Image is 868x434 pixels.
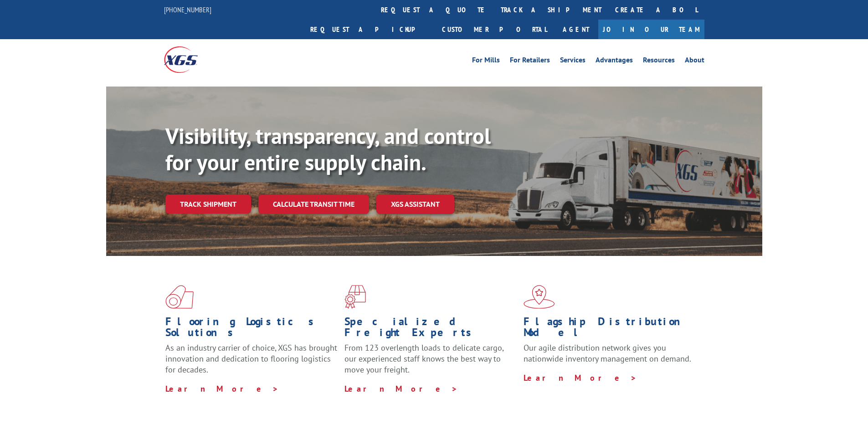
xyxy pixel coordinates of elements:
a: XGS ASSISTANT [376,194,454,214]
a: Learn More > [344,383,458,394]
a: [PHONE_NUMBER] [164,5,211,14]
a: Agent [554,20,598,39]
h1: Specialized Freight Experts [344,316,517,342]
a: About [685,56,704,66]
a: Track shipment [165,194,251,214]
a: For Retailers [510,56,550,66]
a: Request a pickup [303,20,435,39]
span: As an industry carrier of choice, XGS has brought innovation and dedication to flooring logistics... [165,342,337,375]
img: xgs-icon-focused-on-flooring-red [344,285,366,309]
a: Join Our Team [598,20,704,39]
a: Advantages [596,56,633,66]
a: Learn More > [524,373,637,383]
span: Our agile distribution network gives you nationwide inventory management on demand. [524,342,691,364]
a: Customer Portal [435,20,554,39]
p: From 123 overlength loads to delicate cargo, our experienced staff knows the best way to move you... [344,342,517,383]
a: Learn More > [165,383,279,394]
a: For Mills [472,56,500,66]
h1: Flooring Logistics Solutions [165,316,338,342]
a: Resources [643,56,675,66]
img: xgs-icon-total-supply-chain-intelligence-red [165,285,194,309]
img: xgs-icon-flagship-distribution-model-red [524,285,555,309]
a: Services [560,56,586,66]
b: Visibility, transparency, and control for your entire supply chain. [165,122,491,176]
h1: Flagship Distribution Model [524,316,696,342]
a: Calculate transit time [258,194,369,214]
